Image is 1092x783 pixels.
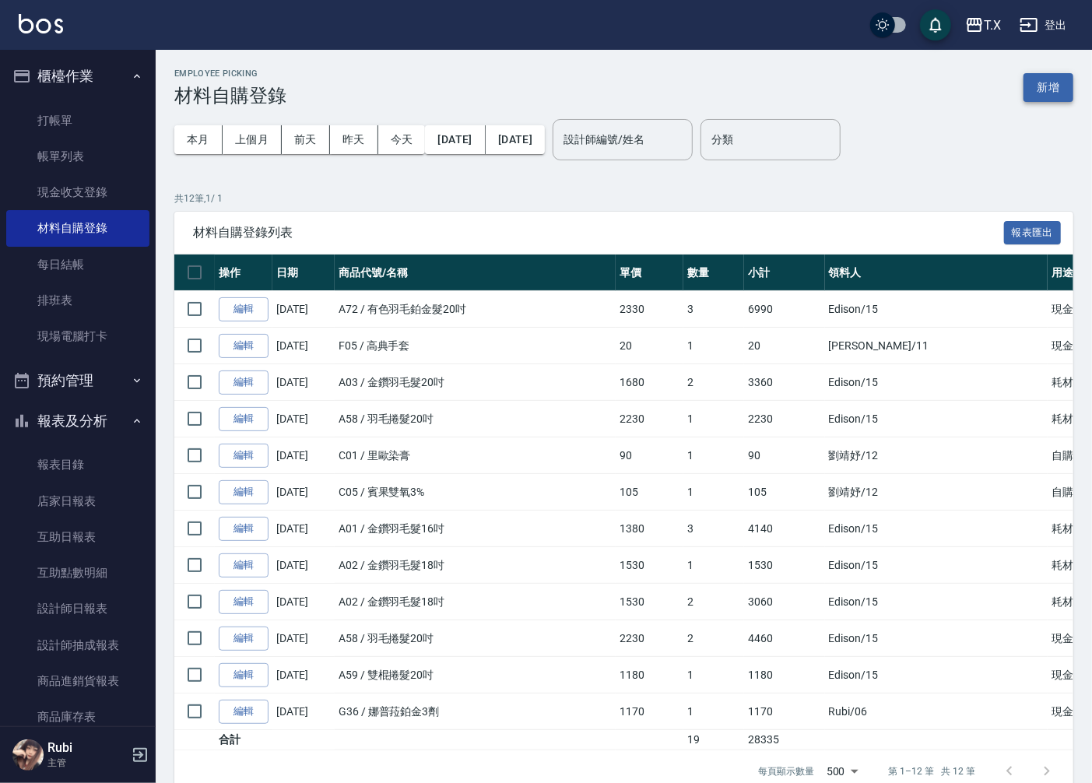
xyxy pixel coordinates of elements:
[616,364,683,401] td: 1680
[335,584,616,620] td: A02 / 金鑽羽毛髮18吋
[744,657,824,693] td: 1180
[683,437,745,474] td: 1
[825,474,1048,511] td: 劉靖妤 /12
[219,444,269,468] a: 編輯
[272,620,335,657] td: [DATE]
[1004,221,1062,245] button: 報表匯出
[174,68,286,79] h2: Employee Picking
[616,693,683,730] td: 1170
[335,657,616,693] td: A59 / 雙棍捲髮20吋
[272,401,335,437] td: [DATE]
[744,730,824,750] td: 28335
[335,620,616,657] td: A58 / 羽毛捲髮20吋
[758,764,814,778] p: 每頁顯示數量
[12,739,44,771] img: Person
[219,370,269,395] a: 編輯
[744,584,824,620] td: 3060
[825,328,1048,364] td: [PERSON_NAME] /11
[6,139,149,174] a: 帳單列表
[825,437,1048,474] td: 劉靖妤 /12
[825,401,1048,437] td: Edison /15
[744,328,824,364] td: 20
[219,480,269,504] a: 編輯
[219,663,269,687] a: 編輯
[335,328,616,364] td: F05 / 高典手套
[616,511,683,547] td: 1380
[335,255,616,291] th: 商品代號/名稱
[19,14,63,33] img: Logo
[825,255,1048,291] th: 領料人
[219,517,269,541] a: 編輯
[6,318,149,354] a: 現場電腦打卡
[335,364,616,401] td: A03 / 金鑽羽毛髮20吋
[683,291,745,328] td: 3
[6,247,149,283] a: 每日結帳
[744,693,824,730] td: 1170
[219,590,269,614] a: 編輯
[6,519,149,555] a: 互助日報表
[683,693,745,730] td: 1
[616,328,683,364] td: 20
[330,125,378,154] button: 昨天
[825,584,1048,620] td: Edison /15
[683,255,745,291] th: 數量
[174,125,223,154] button: 本月
[219,407,269,431] a: 編輯
[193,225,1004,241] span: 材料自購登錄列表
[215,730,272,750] td: 合計
[47,740,127,756] h5: Rubi
[1024,73,1073,102] button: 新增
[744,364,824,401] td: 3360
[683,328,745,364] td: 1
[219,627,269,651] a: 編輯
[616,620,683,657] td: 2230
[683,511,745,547] td: 3
[683,401,745,437] td: 1
[335,511,616,547] td: A01 / 金鑽羽毛髮16吋
[825,511,1048,547] td: Edison /15
[616,401,683,437] td: 2230
[6,283,149,318] a: 排班表
[6,210,149,246] a: 材料自購登錄
[6,627,149,663] a: 設計師抽成報表
[744,547,824,584] td: 1530
[378,125,426,154] button: 今天
[616,547,683,584] td: 1530
[335,474,616,511] td: C05 / 賓果雙氧3%
[272,291,335,328] td: [DATE]
[272,437,335,474] td: [DATE]
[616,657,683,693] td: 1180
[6,174,149,210] a: 現金收支登錄
[825,547,1048,584] td: Edison /15
[486,125,545,154] button: [DATE]
[219,553,269,578] a: 編輯
[335,401,616,437] td: A58 / 羽毛捲髮20吋
[219,334,269,358] a: 編輯
[825,620,1048,657] td: Edison /15
[272,584,335,620] td: [DATE]
[174,191,1073,205] p: 共 12 筆, 1 / 1
[6,401,149,441] button: 報表及分析
[6,56,149,97] button: 櫃檯作業
[683,730,745,750] td: 19
[744,401,824,437] td: 2230
[744,511,824,547] td: 4140
[744,437,824,474] td: 90
[825,693,1048,730] td: Rubi /06
[272,693,335,730] td: [DATE]
[335,547,616,584] td: A02 / 金鑽羽毛髮18吋
[825,657,1048,693] td: Edison /15
[6,483,149,519] a: 店家日報表
[683,657,745,693] td: 1
[683,364,745,401] td: 2
[6,360,149,401] button: 預約管理
[174,85,286,107] h3: 材料自購登錄
[683,474,745,511] td: 1
[6,699,149,735] a: 商品庫存表
[1004,224,1062,239] a: 報表匯出
[272,657,335,693] td: [DATE]
[272,255,335,291] th: 日期
[616,584,683,620] td: 1530
[683,620,745,657] td: 2
[616,255,683,291] th: 單價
